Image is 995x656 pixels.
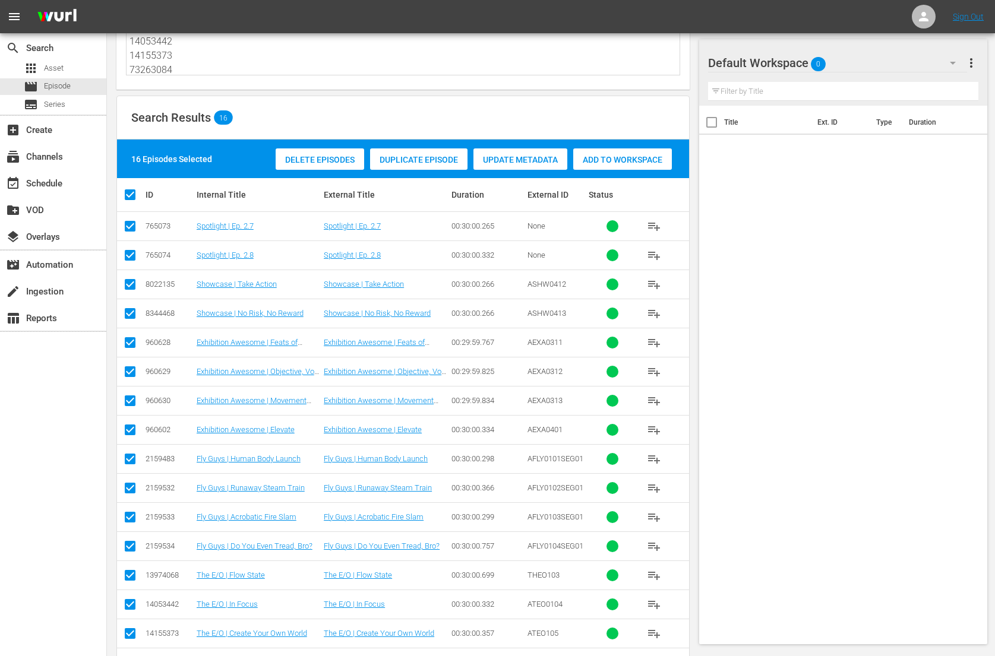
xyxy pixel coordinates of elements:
[527,367,563,376] span: AEXA0312
[324,280,404,289] a: Showcase | Take Action
[197,600,258,609] a: The E/O | In Focus
[640,328,668,357] button: playlist_add
[647,597,661,611] span: playlist_add
[964,56,978,70] span: more_vert
[451,221,525,230] div: 00:30:00.265
[197,309,304,318] a: Showcase | No Risk, No Reward
[44,80,71,92] span: Episode
[197,221,254,230] a: Spotlight | Ep. 2.7
[146,396,193,405] div: 960630
[6,258,20,272] span: Automation
[197,396,311,414] a: Exhibition Awesome | Movement Motivation, Vol. 1
[197,425,295,434] a: Exhibition Awesome | Elevate
[6,176,20,191] span: Schedule
[324,190,447,199] div: External Title
[451,280,525,289] div: 00:30:00.266
[324,338,429,356] a: Exhibition Awesome | Feats of Freerunning
[647,219,661,233] span: playlist_add
[640,590,668,619] button: playlist_add
[131,153,212,165] div: 16 Episodes Selected
[197,190,320,199] div: Internal Title
[451,251,525,259] div: 00:30:00.332
[647,335,661,350] span: playlist_add
[647,277,661,291] span: playlist_add
[324,600,385,609] a: The E/O | In Focus
[6,311,20,325] span: Reports
[647,481,661,495] span: playlist_add
[24,61,38,75] span: Asset
[324,367,446,385] a: Exhibition Awesome | Objective, Vol. 2
[640,299,668,328] button: playlist_add
[131,110,211,125] span: Search Results
[811,52,826,77] span: 0
[647,452,661,466] span: playlist_add
[24,80,38,94] span: Episode
[214,113,233,122] span: 16
[6,123,20,137] span: Create
[129,21,680,75] textarea: 765073 765074 8022135 8344468 960628 960629 960630 960602 2159483 2159532 2159533 2159534 1397406...
[7,9,21,24] span: menu
[527,629,558,638] span: ATEO105
[197,483,305,492] a: Fly Guys | Runaway Steam Train
[451,571,525,579] div: 00:30:00.699
[810,106,869,139] th: Ext. ID
[724,106,810,139] th: Title
[527,309,566,318] span: ASHW0413
[473,148,567,170] button: Update Metadata
[647,365,661,379] span: playlist_add
[6,284,20,299] span: Ingestion
[146,251,193,259] div: 765074
[324,483,432,492] a: Fly Guys | Runaway Steam Train
[451,454,525,463] div: 00:30:00.298
[146,571,193,579] div: 13974068
[197,251,254,259] a: Spotlight | Ep. 2.8
[324,251,381,259] a: Spotlight | Ep. 2.8
[146,221,193,230] div: 765073
[197,629,307,638] a: The E/O | Create Your Own World
[640,532,668,560] button: playlist_add
[640,474,668,502] button: playlist_add
[146,512,193,521] div: 2159533
[197,571,265,579] a: The E/O | Flow State
[964,49,978,77] button: more_vert
[146,367,193,376] div: 960629
[473,155,567,164] span: Update Metadata
[640,619,668,648] button: playlist_add
[527,280,566,289] span: ASHW0412
[44,62,64,74] span: Asset
[527,600,563,609] span: ATEO0104
[146,541,193,550] div: 2159534
[451,338,525,347] div: 00:29:59.767
[451,367,525,376] div: 00:29:59.825
[276,148,364,170] button: Delete Episodes
[324,221,381,230] a: Spotlight | Ep. 2.7
[197,367,319,385] a: Exhibition Awesome | Objective, Vol. 2
[451,309,525,318] div: 00:30:00.266
[451,190,525,199] div: Duration
[29,3,86,31] img: ans4CAIJ8jUAAAAAAAAAAAAAAAAAAAAAAAAgQb4GAAAAAAAAAAAAAAAAAAAAAAAAJMjXAAAAAAAAAAAAAAAAAAAAAAAAgAT5G...
[6,41,20,55] span: Search
[197,338,302,356] a: Exhibition Awesome | Feats of Freerunning
[647,539,661,553] span: playlist_add
[647,510,661,524] span: playlist_add
[708,46,968,80] div: Default Workspace
[6,203,20,217] span: VOD
[146,425,193,434] div: 960602
[527,454,583,463] span: AFLY0101SEG01
[527,571,560,579] span: THEO103
[640,503,668,531] button: playlist_add
[647,423,661,437] span: playlist_add
[324,309,431,318] a: Showcase | No Risk, No Reward
[324,396,438,414] a: Exhibition Awesome | Movement Motivation, Vol. 1
[573,148,672,170] button: Add to Workspace
[573,155,672,164] span: Add to Workspace
[451,600,525,609] div: 00:30:00.332
[640,445,668,473] button: playlist_add
[324,629,434,638] a: The E/O | Create Your Own World
[527,190,585,199] div: External ID
[451,541,525,550] div: 00:30:00.757
[647,248,661,262] span: playlist_add
[451,483,525,492] div: 00:30:00.366
[647,626,661,641] span: playlist_add
[146,190,193,199] div: ID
